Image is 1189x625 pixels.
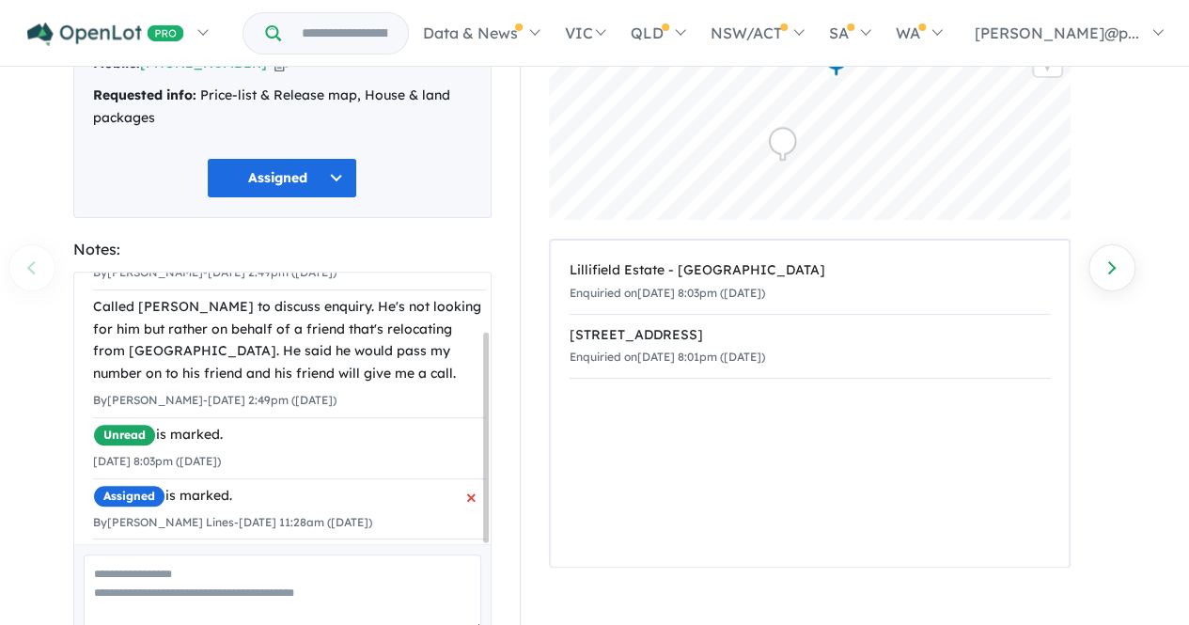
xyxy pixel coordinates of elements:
a: Lillifield Estate - [GEOGRAPHIC_DATA]Enquiried on[DATE] 8:03pm ([DATE]) [570,250,1050,315]
small: By [PERSON_NAME] Lines - [DATE] 11:28am ([DATE]) [93,515,372,529]
small: By [PERSON_NAME] - [DATE] 2:49pm ([DATE]) [93,265,336,279]
a: [STREET_ADDRESS]Enquiried on[DATE] 8:01pm ([DATE]) [570,314,1050,380]
div: is marked. [93,424,486,446]
div: Map marker [768,127,796,162]
img: Openlot PRO Logo White [27,23,184,46]
small: Enquiried on [DATE] 8:03pm ([DATE]) [570,286,765,300]
strong: Requested info: [93,86,196,103]
div: Price-list & Release map, House & land packages [93,85,472,130]
div: is marked. [93,485,486,508]
button: Assigned [207,158,357,198]
span: × [466,479,477,514]
span: Assigned [93,485,165,508]
small: By [PERSON_NAME] - [DATE] 2:49pm ([DATE]) [93,393,336,407]
div: Lillifield Estate - [GEOGRAPHIC_DATA] [570,259,1050,282]
div: [STREET_ADDRESS] [570,324,1050,347]
div: Notes: [73,237,492,262]
span: Unread [93,424,156,446]
input: Try estate name, suburb, builder or developer [285,13,404,54]
small: [DATE] 8:03pm ([DATE]) [93,454,221,468]
span: [PERSON_NAME]@p... [975,23,1139,42]
div: Called [PERSON_NAME] to discuss enquiry. He's not looking for him but rather on behalf of a frien... [93,296,486,385]
small: Enquiried on [DATE] 8:01pm ([DATE]) [570,350,765,364]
